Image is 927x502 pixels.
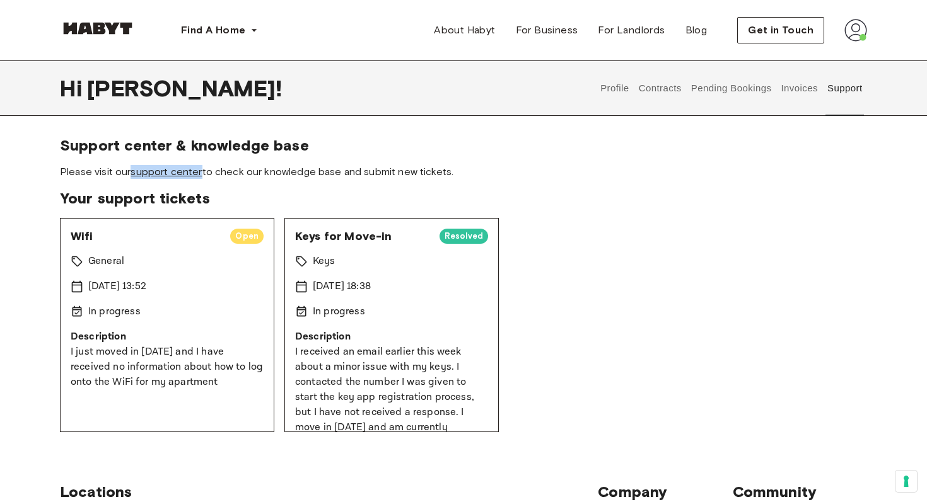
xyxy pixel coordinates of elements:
span: Resolved [440,230,488,242]
a: About Habyt [424,18,505,43]
a: Blog [675,18,718,43]
button: Your consent preferences for tracking technologies [895,471,917,492]
button: Pending Bookings [689,60,773,116]
span: Your support tickets [60,189,867,208]
a: For Business [506,18,588,43]
button: Find A Home [171,18,268,43]
button: Support [825,60,864,116]
span: Blog [685,23,708,38]
img: Habyt [60,22,136,35]
div: user profile tabs [596,60,867,116]
span: [PERSON_NAME] ! [87,75,282,101]
img: avatar [844,19,867,42]
button: Profile [599,60,631,116]
p: Description [295,329,488,345]
span: Keys for Move-in [295,229,429,244]
p: [DATE] 18:38 [313,279,371,294]
a: For Landlords [588,18,675,43]
p: I just moved in [DATE] and I have received no information about how to log onto the WiFi for my a... [71,345,264,390]
span: Wifi [71,229,220,244]
span: About Habyt [434,23,495,38]
p: In progress [313,304,365,319]
p: Keys [313,254,335,269]
span: Support center & knowledge base [60,136,867,155]
p: Description [71,329,264,345]
button: Invoices [779,60,819,116]
span: Community [733,482,867,501]
p: [DATE] 13:52 [88,279,146,294]
span: For Business [516,23,578,38]
span: Open [230,230,264,242]
span: For Landlords [598,23,665,38]
p: General [88,254,124,269]
a: support center [131,166,202,178]
span: Locations [60,482,598,501]
span: Please visit our to check our knowledge base and submit new tickets. [60,165,867,179]
span: Company [598,482,732,501]
button: Get in Touch [737,17,824,43]
span: Hi [60,75,87,101]
button: Contracts [637,60,683,116]
p: In progress [88,304,141,319]
span: Get in Touch [748,23,813,38]
span: Find A Home [181,23,245,38]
